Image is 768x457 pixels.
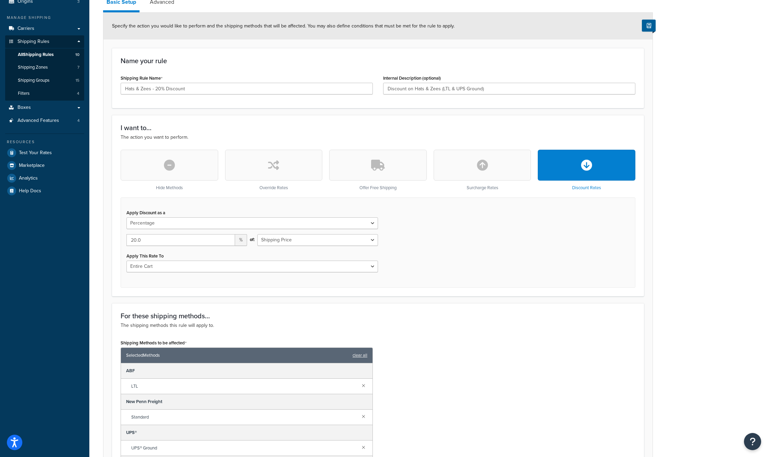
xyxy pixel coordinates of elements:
[76,78,79,83] span: 15
[5,15,84,21] div: Manage Shipping
[121,340,187,346] label: Shipping Methods to be affected
[121,134,635,141] p: The action you want to perform.
[75,52,79,58] span: 10
[5,74,84,87] li: Shipping Groups
[121,124,635,132] h3: I want to...
[434,150,531,191] div: Surcharge Rates
[121,394,372,410] div: New Penn Freight
[642,20,656,32] button: Show Help Docs
[19,150,52,156] span: Test Your Rates
[5,61,84,74] li: Shipping Zones
[121,76,163,81] label: Shipping Rule Name
[250,235,255,244] span: of:
[126,253,164,259] label: Apply This Rate To
[131,443,356,453] span: UPS® Ground
[19,163,45,169] span: Marketplace
[5,159,84,172] a: Marketplace
[5,147,84,159] a: Test Your Rates
[19,175,38,181] span: Analytics
[5,22,84,35] a: Carriers
[121,363,372,379] div: ABF
[5,139,84,145] div: Resources
[18,65,48,70] span: Shipping Zones
[18,52,54,58] span: All Shipping Rules
[5,35,84,48] a: Shipping Rules
[121,150,218,191] div: Hide Methods
[18,118,59,124] span: Advanced Features
[18,78,49,83] span: Shipping Groups
[112,22,455,30] span: Specify the action you would like to perform and the shipping methods that will be affected. You ...
[131,412,356,422] span: Standard
[126,210,165,215] label: Apply Discount as a
[18,26,34,32] span: Carriers
[5,172,84,184] a: Analytics
[538,150,635,191] div: Discount Rates
[121,425,372,441] div: UPS®
[353,351,367,360] a: clear all
[225,150,323,191] div: Override Rates
[77,118,80,124] span: 4
[18,105,31,111] span: Boxes
[121,312,635,320] h3: For these shipping methods...
[383,76,441,81] label: Internal Description (optional)
[131,381,356,391] span: LTL
[5,87,84,100] li: Filters
[77,65,79,70] span: 7
[5,35,84,101] li: Shipping Rules
[5,61,84,74] a: Shipping Zones7
[126,351,349,360] span: Selected Methods
[5,74,84,87] a: Shipping Groups15
[18,91,30,96] span: Filters
[329,150,427,191] div: Offer Free Shipping
[5,185,84,197] a: Help Docs
[19,188,41,194] span: Help Docs
[5,101,84,114] a: Boxes
[744,433,761,450] button: Open Resource Center
[18,39,49,45] span: Shipping Rules
[5,114,84,127] li: Advanced Features
[5,114,84,127] a: Advanced Features4
[121,57,635,65] h3: Name your rule
[77,91,79,96] span: 4
[235,234,247,246] span: %
[121,322,635,329] p: The shipping methods this rule will apply to.
[5,48,84,61] a: AllShipping Rules10
[5,87,84,100] a: Filters4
